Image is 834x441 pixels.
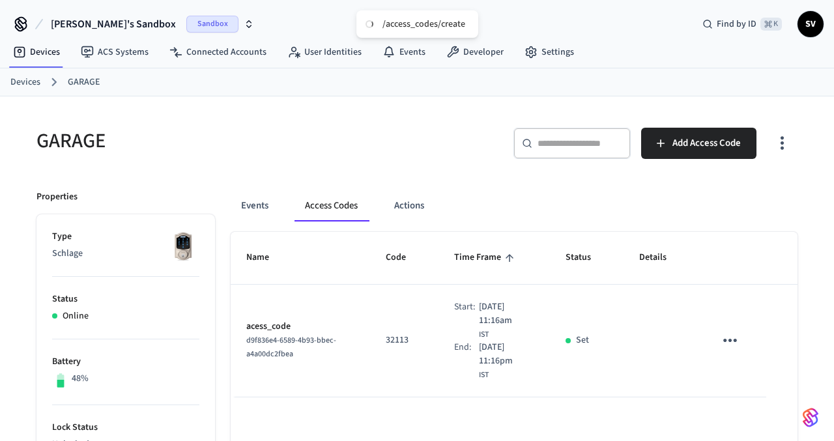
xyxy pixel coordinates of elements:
table: sticky table [231,232,798,397]
span: [DATE] 11:16pm [479,341,534,368]
h5: GARAGE [36,128,409,154]
div: Start: [454,300,479,341]
div: Asia/Calcutta [479,341,534,381]
span: Sandbox [186,16,238,33]
div: ant example [231,190,798,221]
a: ACS Systems [70,40,159,64]
a: Developer [436,40,514,64]
p: Schlage [52,247,199,261]
span: ⌘ K [760,18,782,31]
span: d9f836e4-6589-4b93-bbec-a4a00dc2fbea [246,335,336,360]
a: Devices [3,40,70,64]
p: Set [576,334,589,347]
a: Events [372,40,436,64]
button: Actions [384,190,435,221]
span: Time Frame [454,248,518,268]
p: Battery [52,355,199,369]
p: Online [63,309,89,323]
span: Name [246,248,286,268]
p: 32113 [386,334,423,347]
p: acess_code [246,320,354,334]
div: Find by ID⌘ K [692,12,792,36]
span: Add Access Code [672,135,741,152]
span: SV [799,12,822,36]
p: Type [52,230,199,244]
button: Access Codes [295,190,368,221]
div: /access_codes/create [382,18,465,30]
span: IST [479,329,489,341]
a: Devices [10,76,40,89]
p: Status [52,292,199,306]
span: Code [386,248,423,268]
a: Connected Accounts [159,40,277,64]
p: 48% [72,372,89,386]
span: Details [639,248,683,268]
button: Events [231,190,279,221]
button: SV [798,11,824,37]
a: Settings [514,40,584,64]
span: [DATE] 11:16am [479,300,534,328]
p: Lock Status [52,421,199,434]
span: [PERSON_NAME]'s Sandbox [51,16,176,32]
div: End: [454,341,479,381]
a: GARAGE [68,76,100,89]
span: Status [566,248,608,268]
p: Properties [36,190,78,204]
img: SeamLogoGradient.69752ec5.svg [803,407,818,428]
img: Schlage Sense Smart Deadbolt with Camelot Trim, Front [167,230,199,263]
button: Add Access Code [641,128,756,159]
span: IST [479,369,489,381]
div: Asia/Calcutta [479,300,534,341]
span: Find by ID [717,18,756,31]
a: User Identities [277,40,372,64]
